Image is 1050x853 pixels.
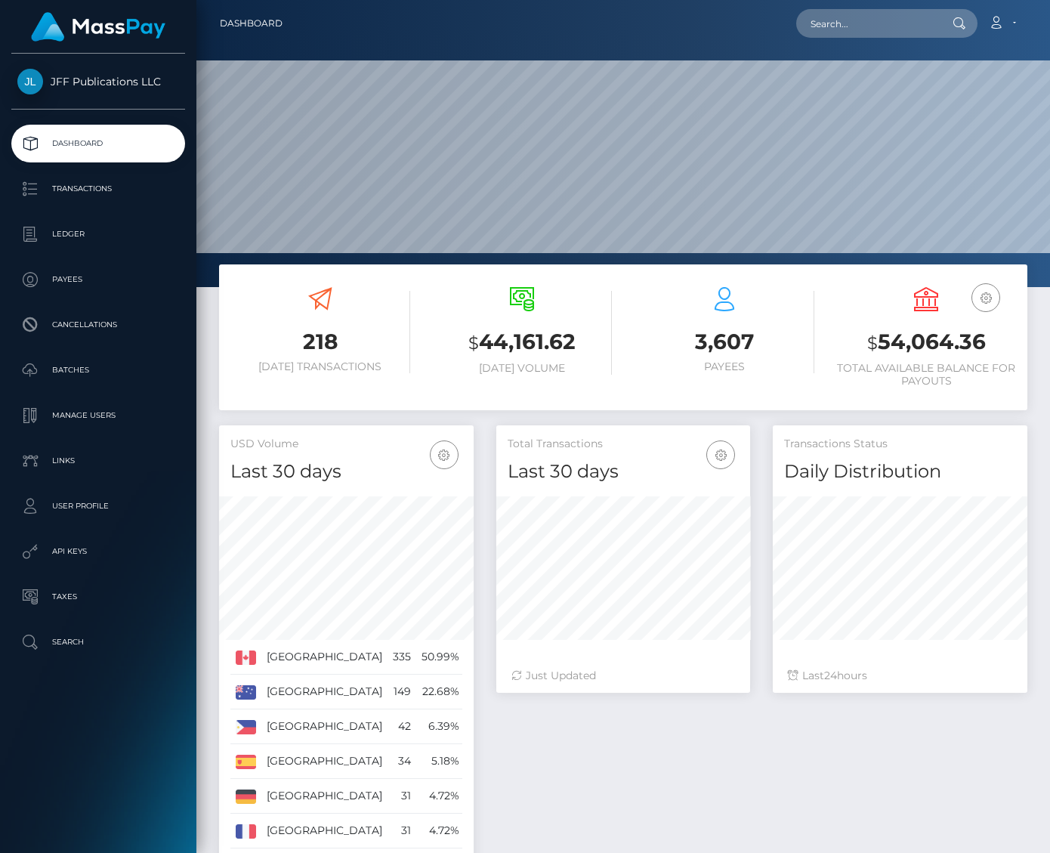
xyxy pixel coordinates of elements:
span: 24 [824,669,837,682]
h3: 3,607 [635,327,814,357]
td: 149 [388,675,416,709]
td: 31 [388,814,416,848]
a: Ledger [11,215,185,253]
p: User Profile [17,495,179,518]
td: [GEOGRAPHIC_DATA] [261,744,388,779]
h6: Total Available Balance for Payouts [837,362,1017,388]
small: $ [468,332,479,354]
td: 42 [388,709,416,744]
td: 6.39% [416,709,465,744]
td: 4.72% [416,814,465,848]
td: 50.99% [416,640,465,675]
a: Transactions [11,170,185,208]
td: 4.72% [416,779,465,814]
h4: Last 30 days [508,459,740,485]
td: [GEOGRAPHIC_DATA] [261,709,388,744]
a: User Profile [11,487,185,525]
td: 31 [388,779,416,814]
img: MassPay Logo [31,12,165,42]
a: Dashboard [11,125,185,162]
h6: Payees [635,360,814,373]
p: Manage Users [17,404,179,427]
img: AU.png [236,685,256,699]
td: [GEOGRAPHIC_DATA] [261,675,388,709]
td: 34 [388,744,416,779]
p: Dashboard [17,132,179,155]
h3: 44,161.62 [433,327,613,358]
a: Search [11,623,185,661]
input: Search... [796,9,938,38]
h4: Daily Distribution [784,459,1016,485]
td: 5.18% [416,744,465,779]
img: DE.png [236,790,256,803]
p: Search [17,631,179,654]
div: Just Updated [511,668,736,684]
h5: Total Transactions [508,437,740,452]
td: [GEOGRAPHIC_DATA] [261,814,388,848]
a: Batches [11,351,185,389]
td: [GEOGRAPHIC_DATA] [261,640,388,675]
p: API Keys [17,540,179,563]
span: JFF Publications LLC [11,75,185,88]
h5: Transactions Status [784,437,1016,452]
p: Ledger [17,223,179,246]
img: PH.png [236,720,256,734]
a: Manage Users [11,397,185,434]
td: 22.68% [416,675,465,709]
h3: 54,064.36 [837,327,1017,358]
h3: 218 [230,327,410,357]
p: Payees [17,268,179,291]
a: Payees [11,261,185,298]
a: Cancellations [11,306,185,344]
h4: Last 30 days [230,459,462,485]
h5: USD Volume [230,437,462,452]
div: Last hours [788,668,1012,684]
p: Links [17,450,179,472]
img: JFF Publications LLC [17,69,43,94]
p: Batches [17,359,179,382]
td: 335 [388,640,416,675]
h6: [DATE] Transactions [230,360,410,373]
td: [GEOGRAPHIC_DATA] [261,779,388,814]
img: CA.png [236,651,256,664]
a: Taxes [11,578,185,616]
a: API Keys [11,533,185,570]
p: Transactions [17,178,179,200]
p: Taxes [17,586,179,608]
a: Dashboard [220,8,283,39]
p: Cancellations [17,314,179,336]
img: ES.png [236,755,256,768]
h6: [DATE] Volume [433,362,613,375]
a: Links [11,442,185,480]
small: $ [867,332,878,354]
img: FR.png [236,824,256,838]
